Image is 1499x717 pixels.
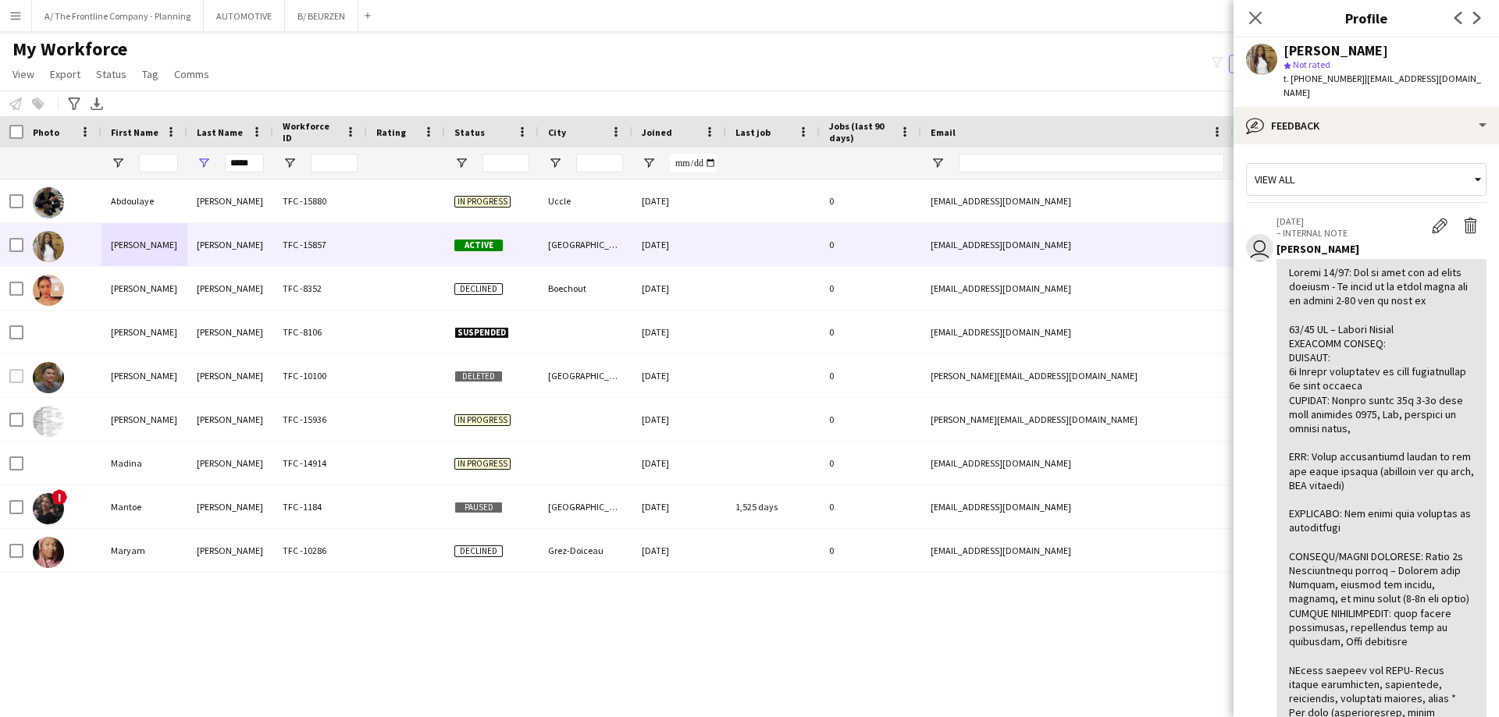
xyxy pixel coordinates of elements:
span: ! [52,489,67,505]
div: [EMAIL_ADDRESS][DOMAIN_NAME] [921,529,1234,572]
button: Open Filter Menu [111,156,125,170]
div: [EMAIL_ADDRESS][DOMAIN_NAME] [921,223,1234,266]
span: Last job [735,126,771,138]
span: View all [1255,172,1294,186]
span: Not rated [1293,59,1330,70]
img: Aminata sylla [33,275,64,306]
a: Comms [168,64,215,84]
div: [PERSON_NAME] [101,223,187,266]
div: [PERSON_NAME][EMAIL_ADDRESS][DOMAIN_NAME] [921,354,1234,397]
img: Abdoulaye Sylla [33,187,64,218]
span: Suspended [454,327,509,339]
input: Row Selection is disabled for this row (unchecked) [9,369,23,383]
span: Deleted [454,371,503,382]
div: 0 [820,485,921,528]
img: Aïssata Sylla [33,231,64,262]
input: First Name Filter Input [139,154,178,172]
img: Mantoe Sylla [33,493,64,524]
div: Mantoe [101,485,187,528]
div: [EMAIL_ADDRESS][DOMAIN_NAME] [921,179,1234,222]
span: t. [PHONE_NUMBER] [1284,73,1365,84]
span: City [548,126,566,138]
span: Status [96,67,126,81]
div: TFC -15936 [273,398,367,441]
button: A/ The Frontline Company - Planning [32,1,204,31]
span: In progress [454,414,511,426]
input: Workforce ID Filter Input [311,154,358,172]
span: Photo [33,126,59,138]
div: 0 [820,354,921,397]
div: [DATE] [632,223,726,266]
div: 0 [820,398,921,441]
div: [PERSON_NAME] [187,223,273,266]
app-action-btn: Export XLSX [87,94,106,113]
div: 0 [820,311,921,353]
input: Email Filter Input [959,154,1224,172]
span: Rating [376,126,406,138]
div: [PERSON_NAME] [101,398,187,441]
div: [PERSON_NAME] [101,311,187,353]
span: View [12,67,34,81]
span: Declined [454,283,503,295]
span: Email [931,126,956,138]
div: [PERSON_NAME] [101,267,187,310]
div: [GEOGRAPHIC_DATA] [539,485,632,528]
a: Export [44,64,87,84]
div: TFC -15857 [273,223,367,266]
p: – INTERNAL NOTE [1276,227,1424,239]
span: | [EMAIL_ADDRESS][DOMAIN_NAME] [1284,73,1481,98]
div: Boechout [539,267,632,310]
div: TFC -10286 [273,529,367,572]
span: Active [454,240,503,251]
div: [PERSON_NAME] [101,354,187,397]
span: In progress [454,196,511,208]
div: [PERSON_NAME][EMAIL_ADDRESS][DOMAIN_NAME] [921,398,1234,441]
button: Open Filter Menu [283,156,297,170]
button: B/ BEURZEN [285,1,358,31]
span: Last Name [197,126,243,138]
div: [DATE] [632,485,726,528]
button: Everyone5,149 [1229,55,1307,73]
div: 1,525 days [726,485,820,528]
img: Fatoumata Sylla [33,406,64,437]
div: 0 [820,179,921,222]
div: [PERSON_NAME] [187,311,273,353]
button: Open Filter Menu [197,156,211,170]
div: TFC -10100 [273,354,367,397]
div: Madina [101,442,187,485]
div: 0 [820,529,921,572]
div: [PERSON_NAME] [187,354,273,397]
span: Workforce ID [283,120,339,144]
div: [PERSON_NAME] [187,267,273,310]
span: Comms [174,67,209,81]
div: [PERSON_NAME] [1276,242,1487,256]
div: [PERSON_NAME] [1284,44,1388,58]
div: [EMAIL_ADDRESS][DOMAIN_NAME] [921,485,1234,528]
img: cheick oumar sylla [33,362,64,393]
div: [DATE] [632,311,726,353]
span: Paused [454,502,503,513]
div: [EMAIL_ADDRESS][DOMAIN_NAME] [921,442,1234,485]
div: [PERSON_NAME] [187,529,273,572]
span: Status [454,126,485,138]
div: TFC -1184 [273,485,367,528]
span: Jobs (last 90 days) [829,120,893,144]
div: Maryam [101,529,187,572]
span: Tag [142,67,158,81]
app-action-btn: Advanced filters [65,94,84,113]
div: TFC -15880 [273,179,367,222]
div: [DATE] [632,442,726,485]
div: 0 [820,267,921,310]
div: [PERSON_NAME] [187,179,273,222]
span: Joined [642,126,672,138]
button: Open Filter Menu [642,156,656,170]
button: Open Filter Menu [548,156,562,170]
div: 0 [820,223,921,266]
div: Grez-Doiceau [539,529,632,572]
p: [DATE] [1276,215,1424,227]
div: [EMAIL_ADDRESS][DOMAIN_NAME] [921,311,1234,353]
div: [DATE] [632,529,726,572]
div: [EMAIL_ADDRESS][DOMAIN_NAME] [921,267,1234,310]
div: Feedback [1234,107,1499,144]
span: Export [50,67,80,81]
